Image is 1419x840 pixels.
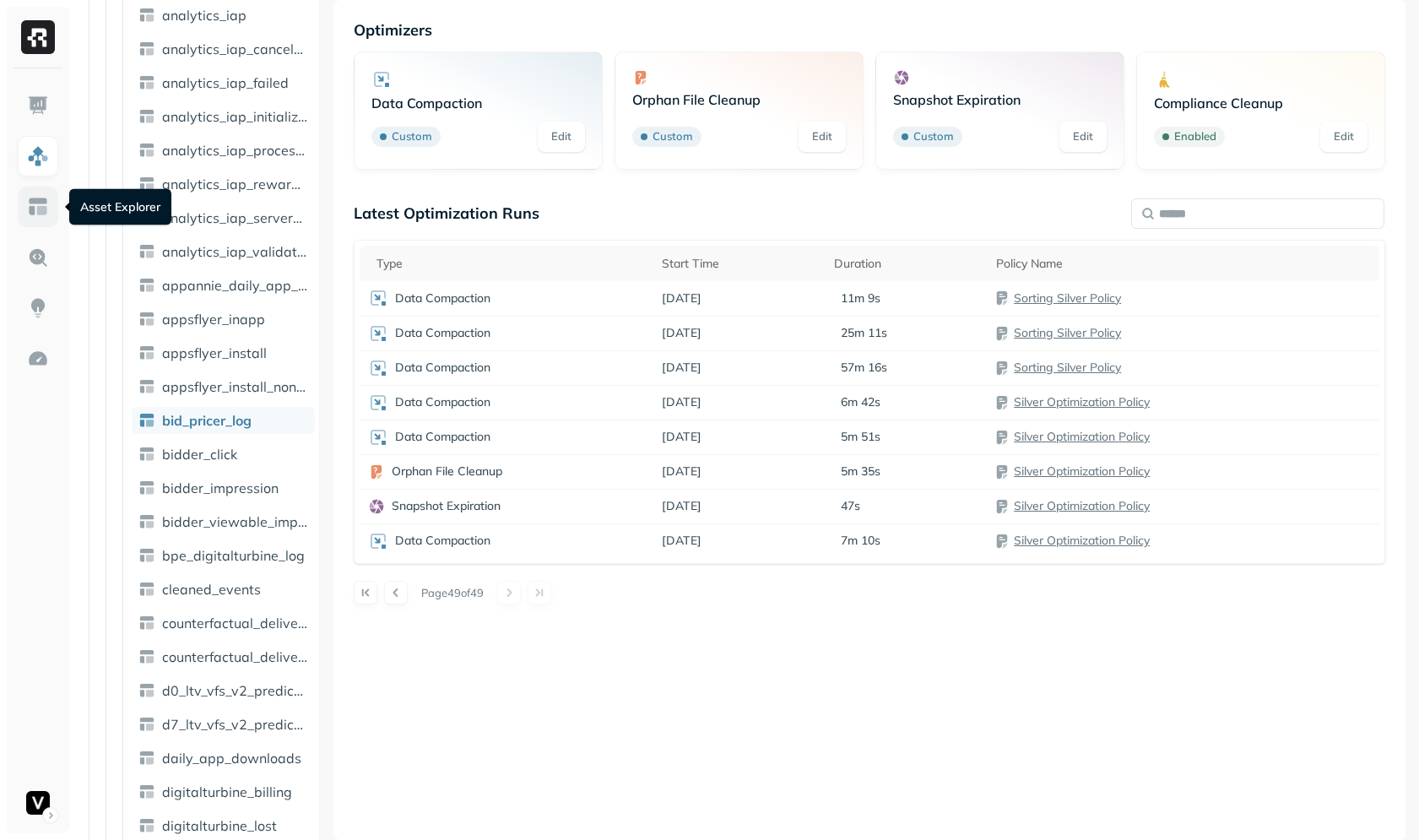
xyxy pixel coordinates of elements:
img: table [138,716,155,733]
span: bid_pricer_log [162,412,252,429]
a: Edit [799,122,846,152]
img: table [138,682,155,699]
p: Snapshot Expiration [893,91,1107,108]
img: table [138,277,155,294]
img: table [138,648,155,665]
p: Page 49 of 49 [421,585,484,600]
span: analytics_iap_validated [162,243,308,260]
span: [DATE] [662,360,701,376]
a: bidder_impression [132,474,315,501]
span: bpe_digitalturbine_log [162,547,305,564]
img: Assets [27,145,49,167]
a: d0_ltv_vfs_v2_prediction [132,677,315,704]
p: 47s [841,498,860,514]
p: 6m 42s [841,394,880,410]
span: digitalturbine_billing [162,783,292,800]
img: table [138,378,155,395]
img: table [138,513,155,530]
span: bidder_impression [162,480,279,496]
a: Silver Optimization Policy [1014,394,1150,409]
img: table [138,581,155,598]
a: bidder_viewable_impression [132,508,315,535]
p: 5m 51s [841,429,880,445]
a: Silver Optimization Policy [1014,463,1150,479]
span: analytics_iap_processing [162,142,308,159]
span: [DATE] [662,394,701,410]
p: 25m 11s [841,325,887,341]
a: appsflyer_install [132,339,315,366]
span: [DATE] [662,463,701,480]
img: table [138,176,155,192]
p: Orphan File Cleanup [632,91,846,108]
p: Compliance Cleanup [1154,95,1368,111]
a: analytics_iap_rewarded [132,171,315,198]
a: bid_pricer_log [132,407,315,434]
p: Data Compaction [395,325,490,341]
p: Enabled [1174,128,1216,145]
span: counterfactual_delivery_control [162,615,308,631]
span: cleaned_events [162,581,261,598]
div: Asset Explorer [69,189,171,225]
p: Optimizers [354,20,1385,40]
img: Insights [27,297,49,319]
p: Data Compaction [395,533,490,549]
span: [DATE] [662,290,701,306]
img: Query Explorer [27,247,49,268]
p: Data Compaction [395,360,490,376]
img: table [138,142,155,159]
p: Snapshot Expiration [392,498,501,514]
a: analytics_iap_canceled [132,35,315,62]
a: appsflyer_inapp [132,306,315,333]
a: counterfactual_delivery_control [132,610,315,637]
a: analytics_iap [132,2,315,29]
p: Data Compaction [371,95,585,111]
img: table [138,311,155,328]
img: table [138,446,155,463]
p: Data Compaction [395,290,490,306]
img: table [138,41,155,57]
span: counterfactual_delivery_control_staging [162,648,308,665]
span: analytics_iap_failed [162,74,289,91]
span: [DATE] [662,498,701,514]
img: Ryft [21,20,55,54]
img: Dashboard [27,95,49,117]
a: d7_ltv_vfs_v2_prediction [132,711,315,738]
a: Sorting Silver Policy [1014,325,1121,340]
p: Custom [653,128,693,145]
span: daily_app_downloads [162,750,301,767]
span: analytics_iap_server_error [162,209,308,226]
p: Orphan File Cleanup [392,463,502,480]
img: table [138,108,155,125]
img: table [138,7,155,24]
span: digitalturbine_lost [162,817,277,834]
span: bidder_click [162,446,237,463]
div: Policy Name [996,256,1371,272]
a: Edit [1059,122,1107,152]
span: appannie_daily_app_stats_agg [162,277,308,294]
p: Data Compaction [395,394,490,410]
a: Edit [1320,122,1368,152]
img: table [138,412,155,429]
a: bidder_click [132,441,315,468]
p: Latest Optimization Runs [354,203,539,223]
span: appsflyer_inapp [162,311,265,328]
span: d0_ltv_vfs_v2_prediction [162,682,308,699]
span: d7_ltv_vfs_v2_prediction [162,716,308,733]
a: Edit [538,122,585,152]
a: analytics_iap_failed [132,69,315,96]
img: Voodoo [26,791,50,815]
a: cleaned_events [132,576,315,603]
a: analytics_iap_validated [132,238,315,265]
img: Optimization [27,348,49,370]
img: Asset Explorer [27,196,49,218]
p: 5m 35s [841,463,880,480]
img: table [138,615,155,631]
p: Custom [913,128,954,145]
img: table [138,344,155,361]
span: analytics_iap_canceled [162,41,308,57]
div: Duration [834,256,979,272]
span: [DATE] [662,533,701,549]
a: Sorting Silver Policy [1014,290,1121,306]
span: [DATE] [662,325,701,341]
p: 7m 10s [841,533,880,549]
